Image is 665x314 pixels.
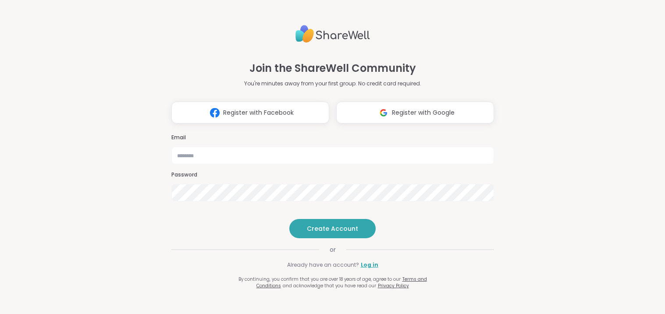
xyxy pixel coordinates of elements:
img: ShareWell Logomark [206,105,223,121]
span: and acknowledge that you have read our [283,282,376,289]
a: Log in [361,261,378,269]
span: Create Account [307,224,358,233]
h3: Email [171,134,494,141]
button: Register with Google [336,102,494,123]
p: You're minutes away from your first group. No credit card required. [244,80,421,88]
img: ShareWell Logo [295,21,370,46]
span: By continuing, you confirm that you are over 18 years of age, agree to our [238,276,401,282]
a: Privacy Policy [378,282,409,289]
span: Already have an account? [287,261,359,269]
span: Register with Facebook [223,108,294,117]
img: ShareWell Logomark [375,105,392,121]
a: Terms and Conditions [256,276,427,289]
span: Register with Google [392,108,455,117]
h3: Password [171,171,494,179]
button: Register with Facebook [171,102,329,123]
button: Create Account [289,219,376,238]
span: or [319,245,346,254]
h1: Join the ShareWell Community [249,60,416,76]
